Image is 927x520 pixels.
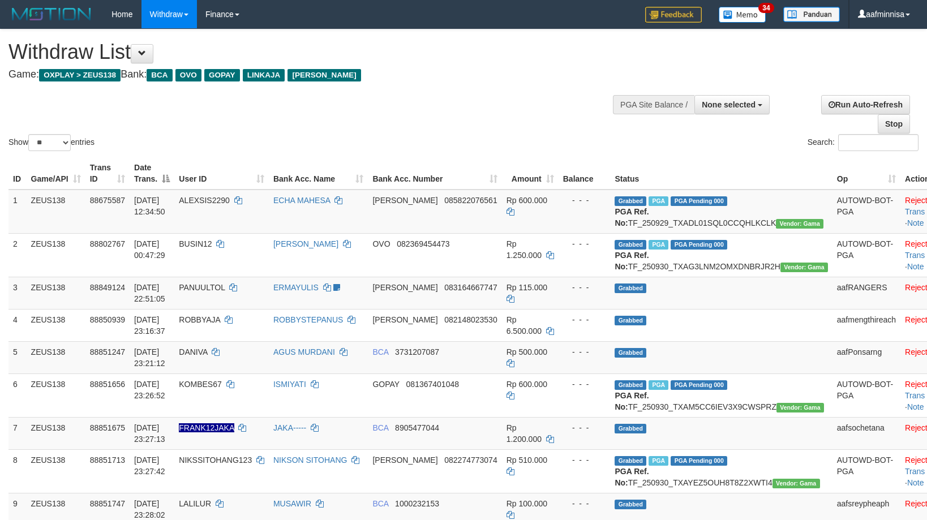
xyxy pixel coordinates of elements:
span: 88850939 [90,315,125,324]
span: BCA [372,499,388,508]
span: Rp 600.000 [507,196,547,205]
a: ECHA MAHESA [273,196,330,205]
th: Date Trans.: activate to sort column descending [130,157,174,190]
td: ZEUS138 [27,233,85,277]
span: Grabbed [615,196,646,206]
td: ZEUS138 [27,373,85,417]
img: Feedback.jpg [645,7,702,23]
span: [PERSON_NAME] [372,196,437,205]
th: Bank Acc. Name: activate to sort column ascending [269,157,368,190]
img: Button%20Memo.svg [719,7,766,23]
label: Show entries [8,134,95,151]
span: [DATE] 23:27:13 [134,423,165,444]
span: [DATE] 23:21:12 [134,347,165,368]
span: Rp 600.000 [507,380,547,389]
td: aafRANGERS [832,277,900,309]
span: OVO [372,239,390,248]
a: MUSAWIR [273,499,311,508]
span: ALEXSIS2290 [179,196,230,205]
span: Vendor URL: https://trx31.1velocity.biz [776,219,823,229]
div: - - - [563,422,606,433]
span: Nama rekening ada tanda titik/strip, harap diedit [179,423,234,432]
span: [DATE] 22:51:05 [134,283,165,303]
th: Amount: activate to sort column ascending [502,157,559,190]
div: - - - [563,346,606,358]
th: User ID: activate to sort column ascending [174,157,269,190]
td: 3 [8,277,27,309]
b: PGA Ref. No: [615,251,649,271]
span: Rp 1.200.000 [507,423,542,444]
a: Note [907,218,924,227]
td: AUTOWD-BOT-PGA [832,190,900,234]
div: - - - [563,379,606,390]
span: 88851747 [90,499,125,508]
span: Rp 500.000 [507,347,547,356]
td: AUTOWD-BOT-PGA [832,373,900,417]
span: Rp 115.000 [507,283,547,292]
td: 8 [8,449,27,493]
a: JAKA----- [273,423,306,432]
span: Copy 085822076561 to clipboard [444,196,497,205]
img: MOTION_logo.png [8,6,95,23]
a: AGUS MURDANI [273,347,335,356]
div: - - - [563,282,606,293]
span: PGA Pending [671,380,727,390]
span: Grabbed [615,240,646,250]
label: Search: [808,134,919,151]
th: Op: activate to sort column ascending [832,157,900,190]
th: ID [8,157,27,190]
span: Marked by aafsreyleap [649,380,668,390]
span: Grabbed [615,348,646,358]
span: Grabbed [615,500,646,509]
select: Showentries [28,134,71,151]
span: Vendor URL: https://trx31.1velocity.biz [776,403,824,412]
span: PGA Pending [671,456,727,466]
td: TF_250929_TXADL01SQL0CCQHLKCLK [610,190,832,234]
h1: Withdraw List [8,41,607,63]
td: aafmengthireach [832,309,900,341]
span: Marked by aafpengsreynich [649,196,668,206]
td: ZEUS138 [27,417,85,449]
td: ZEUS138 [27,341,85,373]
span: 34 [758,3,774,13]
th: Trans ID: activate to sort column ascending [85,157,130,190]
th: Status [610,157,832,190]
td: ZEUS138 [27,277,85,309]
span: [DATE] 23:26:52 [134,380,165,400]
span: [PERSON_NAME] [372,455,437,465]
span: BUSIN12 [179,239,212,248]
span: Copy 3731207087 to clipboard [395,347,439,356]
span: GOPAY [372,380,399,389]
td: 5 [8,341,27,373]
span: Copy 1000232153 to clipboard [395,499,439,508]
span: Rp 510.000 [507,455,547,465]
span: OXPLAY > ZEUS138 [39,69,121,81]
span: Grabbed [615,424,646,433]
th: Bank Acc. Number: activate to sort column ascending [368,157,501,190]
input: Search: [838,134,919,151]
span: LINKAJA [243,69,285,81]
a: ISMIYATI [273,380,306,389]
div: - - - [563,195,606,206]
a: ROBBYSTEPANUS [273,315,343,324]
span: Grabbed [615,456,646,466]
a: Note [907,478,924,487]
b: PGA Ref. No: [615,467,649,487]
span: ROBBYAJA [179,315,220,324]
span: 88851675 [90,423,125,432]
span: Vendor URL: https://trx31.1velocity.biz [772,479,820,488]
a: Run Auto-Refresh [821,95,910,114]
th: Balance [559,157,611,190]
button: None selected [694,95,770,114]
span: 88851656 [90,380,125,389]
span: None selected [702,100,756,109]
div: - - - [563,454,606,466]
span: LALILUR [179,499,211,508]
span: BCA [147,69,172,81]
span: [DATE] 23:27:42 [134,455,165,476]
td: 1 [8,190,27,234]
div: PGA Site Balance / [613,95,694,114]
span: 88849124 [90,283,125,292]
span: NIKSSITOHANG123 [179,455,252,465]
span: Grabbed [615,283,646,293]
